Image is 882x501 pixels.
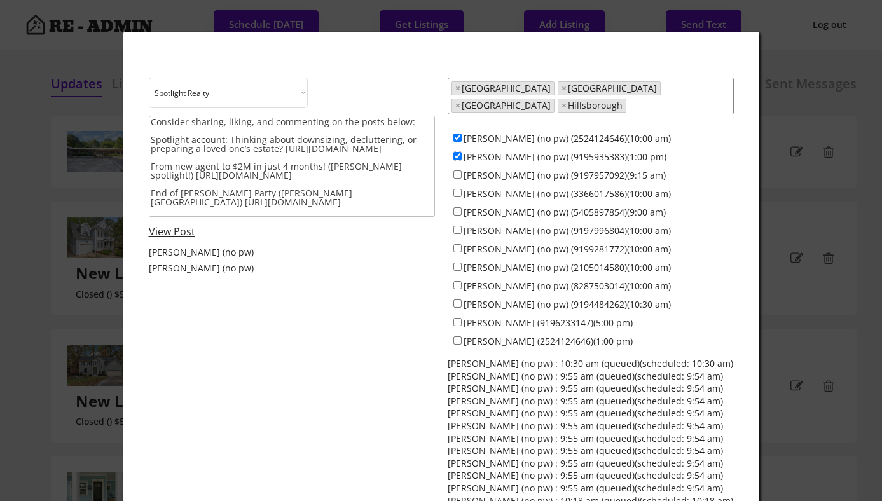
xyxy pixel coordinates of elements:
[464,280,671,292] label: [PERSON_NAME] (no pw) (8287503014)(10:00 am)
[464,151,666,163] label: [PERSON_NAME] (no pw) (9195935383)(1:00 pm)
[464,243,671,255] label: [PERSON_NAME] (no pw) (9199281772)(10:00 am)
[464,335,633,347] label: [PERSON_NAME] (2524124646)(1:00 pm)
[451,99,555,113] li: Chapel Hill
[448,457,723,470] div: [PERSON_NAME] (no pw) : 9:55 am (queued)(scheduled: 9:54 am)
[149,262,254,275] div: [PERSON_NAME] (no pw)
[464,298,671,310] label: [PERSON_NAME] (no pw) (9194484262)(10:30 am)
[448,482,723,495] div: [PERSON_NAME] (no pw) : 9:55 am (queued)(scheduled: 9:54 am)
[562,84,567,93] span: ×
[149,246,254,259] div: [PERSON_NAME] (no pw)
[464,261,671,273] label: [PERSON_NAME] (no pw) (2105014580)(10:00 am)
[464,206,666,218] label: [PERSON_NAME] (no pw) (5405897854)(9:00 am)
[464,317,633,329] label: [PERSON_NAME] (9196233147)(5:00 pm)
[448,370,723,383] div: [PERSON_NAME] (no pw) : 9:55 am (queued)(scheduled: 9:54 am)
[464,188,671,200] label: [PERSON_NAME] (no pw) (3366017586)(10:00 am)
[448,382,723,395] div: [PERSON_NAME] (no pw) : 9:55 am (queued)(scheduled: 9:54 am)
[558,81,661,95] li: Durham
[464,224,671,237] label: [PERSON_NAME] (no pw) (9197996804)(10:00 am)
[464,169,666,181] label: [PERSON_NAME] (no pw) (9197957092)(9:15 am)
[448,395,723,408] div: [PERSON_NAME] (no pw) : 9:55 am (queued)(scheduled: 9:54 am)
[451,81,555,95] li: Raleigh
[448,357,733,370] div: [PERSON_NAME] (no pw) : 10:30 am (queued)(scheduled: 10:30 am)
[448,444,723,457] div: [PERSON_NAME] (no pw) : 9:55 am (queued)(scheduled: 9:54 am)
[464,132,671,144] label: [PERSON_NAME] (no pw) (2524124646)(10:00 am)
[149,224,195,238] a: View Post
[448,407,723,420] div: [PERSON_NAME] (no pw) : 9:55 am (queued)(scheduled: 9:54 am)
[448,469,723,482] div: [PERSON_NAME] (no pw) : 9:55 am (queued)(scheduled: 9:54 am)
[558,99,626,113] li: Hillsborough
[448,432,723,445] div: [PERSON_NAME] (no pw) : 9:55 am (queued)(scheduled: 9:54 am)
[455,84,460,93] span: ×
[448,420,723,432] div: [PERSON_NAME] (no pw) : 9:55 am (queued)(scheduled: 9:54 am)
[562,101,567,110] span: ×
[455,101,460,110] span: ×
